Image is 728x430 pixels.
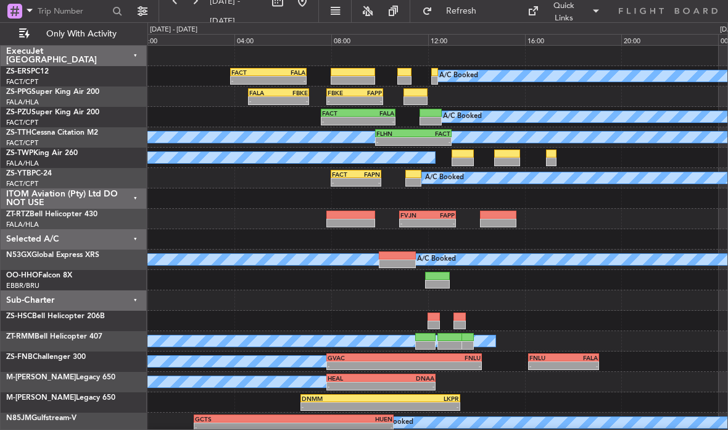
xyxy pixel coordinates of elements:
span: N85JM [6,415,31,422]
span: Refresh [435,7,487,15]
div: A/C Booked [439,67,478,85]
a: M-[PERSON_NAME]Legacy 650 [6,374,115,381]
div: 08:00 [331,34,428,45]
div: FAPN [356,171,380,178]
button: Refresh [416,1,490,21]
div: FBKE [278,89,307,96]
a: FACT/CPT [6,77,38,86]
div: - [332,179,356,186]
span: ZS-ERS [6,68,31,75]
div: - [278,97,307,104]
div: 20:00 [621,34,718,45]
div: - [529,362,563,369]
a: N53GXGlobal Express XRS [6,251,99,259]
div: - [328,382,381,390]
div: FACT [322,109,358,117]
div: A/C Booked [443,107,482,126]
div: - [328,362,404,369]
div: DNAA [381,374,434,382]
div: 00:00 [138,34,235,45]
div: FALA [563,354,597,361]
a: FACT/CPT [6,179,38,188]
div: FACT [413,130,450,137]
a: ZS-HSCBell Helicopter 206B [6,313,105,320]
div: - [358,117,394,125]
span: ZS-PZU [6,109,31,116]
a: ZS-YTBPC-24 [6,170,52,177]
a: N85JMGulfstream-V [6,415,77,422]
span: ZS-PPG [6,88,31,96]
span: ZS-TWP [6,150,33,157]
div: - [413,138,450,145]
a: EBBR/BRU [6,281,39,290]
div: FAPP [428,211,455,219]
div: - [302,403,380,410]
a: ZS-PPGSuper King Air 200 [6,88,99,96]
div: - [356,179,380,186]
input: Trip Number [38,2,109,20]
a: ZS-FNBChallenger 300 [6,353,86,361]
a: ZS-TTHCessna Citation M2 [6,129,98,137]
div: FALA [249,89,278,96]
span: ZT-RTZ [6,211,30,218]
span: ZS-TTH [6,129,31,137]
a: ZS-TWPKing Air 260 [6,150,78,157]
div: FLHN [376,130,413,137]
div: FACT [231,69,268,76]
div: - [381,382,434,390]
div: - [268,77,305,84]
div: - [380,403,458,410]
a: ZT-RMMBell Helicopter 407 [6,333,102,340]
div: HEAL [328,374,381,382]
span: ZS-HSC [6,313,32,320]
div: FALA [268,69,305,76]
div: - [404,362,481,369]
div: HUEN [294,415,392,423]
div: - [355,97,382,104]
a: M-[PERSON_NAME]Legacy 650 [6,394,115,402]
div: - [376,138,413,145]
div: 04:00 [234,34,331,45]
div: DNMM [302,395,380,402]
div: FALA [358,109,394,117]
span: OO-HHO [6,272,38,279]
div: FAPP [355,89,382,96]
div: - [322,117,358,125]
div: FNLU [404,354,481,361]
div: - [400,219,428,227]
a: FACT/CPT [6,118,38,127]
div: - [563,362,597,369]
button: Quick Links [521,1,606,21]
span: Only With Activity [32,30,130,38]
div: [DATE] - [DATE] [150,25,197,35]
div: 16:00 [525,34,622,45]
span: M-[PERSON_NAME] [6,394,76,402]
div: LKPR [380,395,458,402]
a: OO-HHOFalcon 8X [6,272,72,279]
div: FBKE [328,89,355,96]
span: N53GX [6,251,31,259]
div: 12:00 [428,34,525,45]
a: FACT/CPT [6,138,38,148]
a: FALA/HLA [6,98,39,107]
div: FVJN [400,211,428,219]
div: - [428,219,455,227]
a: ZT-RTZBell Helicopter 430 [6,211,97,218]
div: A/C Booked [425,169,464,187]
div: GCTS [195,415,294,423]
span: ZT-RMM [6,333,35,340]
div: - [231,77,268,84]
a: ZS-ERSPC12 [6,68,49,75]
a: FALA/HLA [6,159,39,168]
span: ZS-YTB [6,170,31,177]
span: ZS-FNB [6,353,33,361]
a: ZS-PZUSuper King Air 200 [6,109,99,116]
div: - [249,97,278,104]
span: M-[PERSON_NAME] [6,374,76,381]
div: FNLU [529,354,563,361]
button: Only With Activity [14,24,134,44]
div: GVAC [328,354,404,361]
a: FALA/HLA [6,220,39,229]
div: FACT [332,171,356,178]
div: A/C Booked [417,250,456,269]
